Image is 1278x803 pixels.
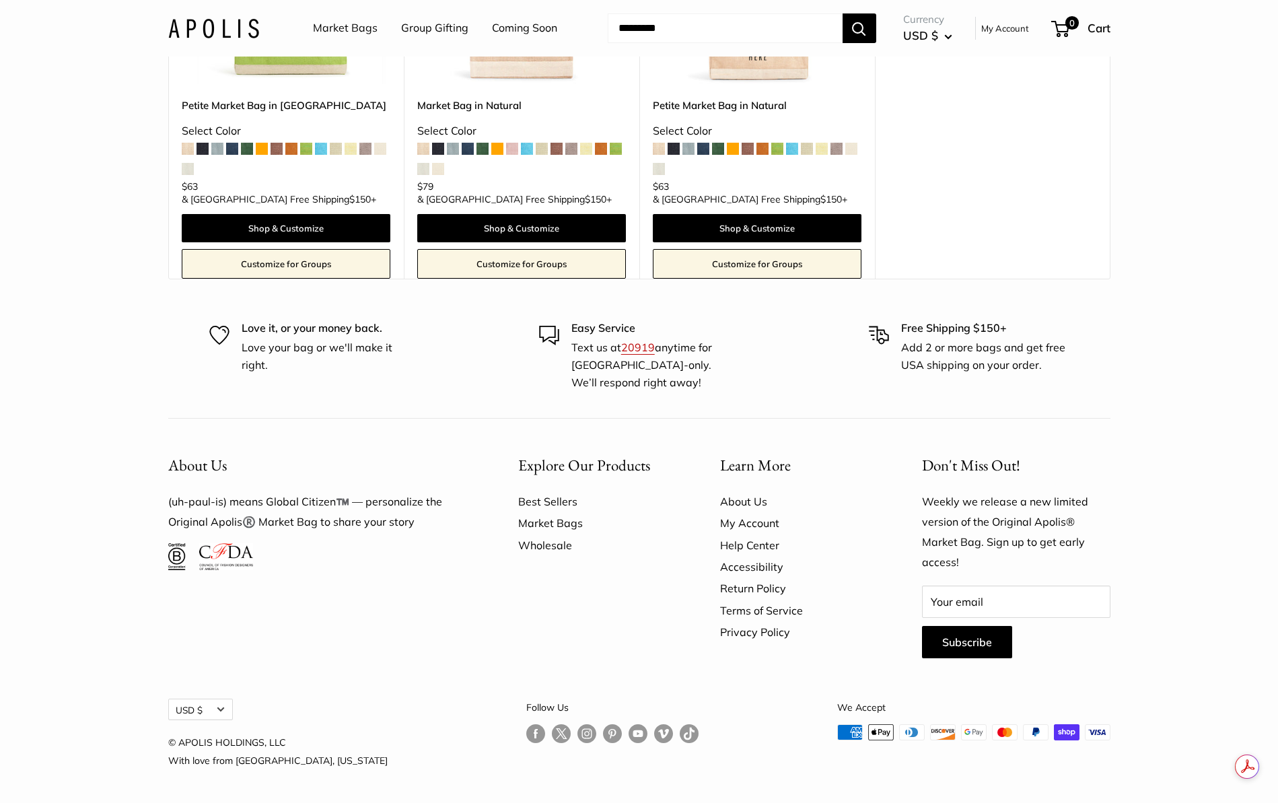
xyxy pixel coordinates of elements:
[182,195,376,204] span: & [GEOGRAPHIC_DATA] Free Shipping +
[1053,18,1110,39] a: 0 Cart
[492,18,557,38] a: Coming Soon
[199,543,252,570] img: Council of Fashion Designers of America Member
[168,699,233,720] button: USD $
[653,195,847,204] span: & [GEOGRAPHIC_DATA] Free Shipping +
[653,180,669,193] span: $63
[168,492,471,532] p: (uh-paul-is) means Global Citizen™️ — personalize the Original Apolis®️ Market Bag to share your ...
[922,492,1110,573] p: Weekly we release a new limited version of the Original Apolis® Market Bag. Sign up to get early ...
[526,724,545,744] a: Follow us on Facebook
[653,98,861,113] a: Petite Market Bag in Natural
[417,214,626,242] a: Shop & Customize
[349,193,371,205] span: $150
[182,98,390,113] a: Petite Market Bag in [GEOGRAPHIC_DATA]
[843,13,876,43] button: Search
[182,214,390,242] a: Shop & Customize
[903,25,952,46] button: USD $
[417,195,612,204] span: & [GEOGRAPHIC_DATA] Free Shipping +
[571,339,740,391] p: Text us at anytime for [GEOGRAPHIC_DATA]-only. We’ll respond right away!
[417,98,626,113] a: Market Bag in Natural
[901,320,1069,337] p: Free Shipping $150+
[242,320,410,337] p: Love it, or your money back.
[242,339,410,374] p: Love your bag or we'll make it right.
[1088,21,1110,35] span: Cart
[518,455,650,475] span: Explore Our Products
[720,556,875,578] a: Accessibility
[653,214,861,242] a: Shop & Customize
[981,20,1029,36] a: My Account
[168,734,388,769] p: © APOLIS HOLDINGS, LLC With love from [GEOGRAPHIC_DATA], [US_STATE]
[417,180,433,193] span: $79
[168,18,259,38] img: Apolis
[585,193,606,205] span: $150
[313,18,378,38] a: Market Bags
[720,452,875,479] button: Learn More
[168,455,227,475] span: About Us
[518,452,673,479] button: Explore Our Products
[720,491,875,512] a: About Us
[518,491,673,512] a: Best Sellers
[680,724,699,744] a: Follow us on Tumblr
[901,339,1069,374] p: Add 2 or more bags and get free USA shipping on your order.
[720,455,791,475] span: Learn More
[621,341,655,354] a: 20919
[518,534,673,556] a: Wholesale
[182,180,198,193] span: $63
[1065,16,1078,30] span: 0
[654,724,673,744] a: Follow us on Vimeo
[608,13,843,43] input: Search...
[417,121,626,141] div: Select Color
[720,578,875,599] a: Return Policy
[653,121,861,141] div: Select Color
[922,626,1012,658] button: Subscribe
[603,724,622,744] a: Follow us on Pinterest
[577,724,596,744] a: Follow us on Instagram
[182,249,390,279] a: Customize for Groups
[168,452,471,479] button: About Us
[168,543,186,570] img: Certified B Corporation
[720,621,875,643] a: Privacy Policy
[417,249,626,279] a: Customize for Groups
[720,600,875,621] a: Terms of Service
[182,121,390,141] div: Select Color
[922,452,1110,479] p: Don't Miss Out!
[552,724,571,748] a: Follow us on Twitter
[720,512,875,534] a: My Account
[629,724,647,744] a: Follow us on YouTube
[720,534,875,556] a: Help Center
[526,699,699,716] p: Follow Us
[903,28,938,42] span: USD $
[401,18,468,38] a: Group Gifting
[837,699,1110,716] p: We Accept
[571,320,740,337] p: Easy Service
[820,193,842,205] span: $150
[653,249,861,279] a: Customize for Groups
[518,512,673,534] a: Market Bags
[903,10,952,29] span: Currency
